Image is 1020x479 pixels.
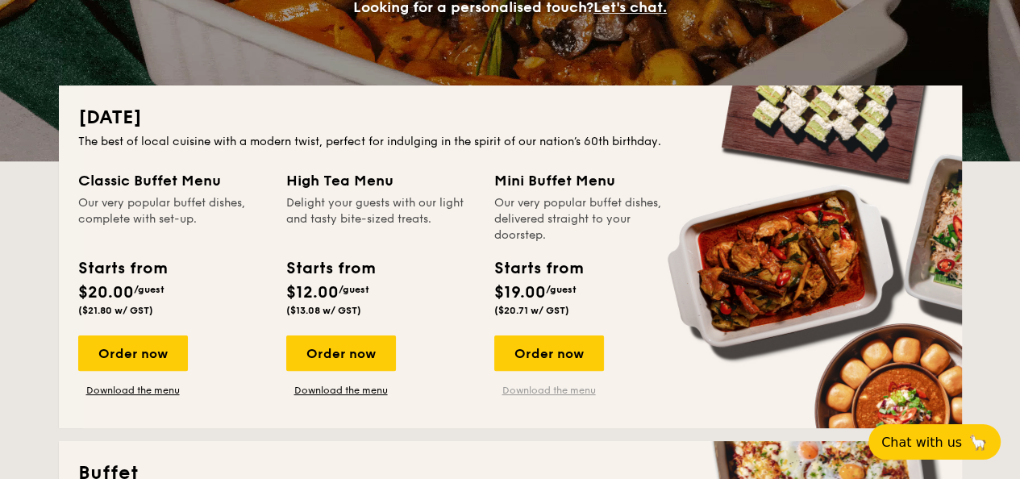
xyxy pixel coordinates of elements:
[78,195,267,244] div: Our very popular buffet dishes, complete with set-up.
[286,305,361,316] span: ($13.08 w/ GST)
[78,384,188,397] a: Download the menu
[494,195,683,244] div: Our very popular buffet dishes, delivered straight to your doorstep.
[78,256,166,281] div: Starts from
[868,424,1001,460] button: Chat with us🦙
[78,134,943,150] div: The best of local cuisine with a modern twist, perfect for indulging in the spirit of our nation’...
[286,256,374,281] div: Starts from
[286,195,475,244] div: Delight your guests with our light and tasty bite-sized treats.
[134,284,164,295] span: /guest
[286,283,339,302] span: $12.00
[286,335,396,371] div: Order now
[286,384,396,397] a: Download the menu
[78,105,943,131] h2: [DATE]
[494,305,569,316] span: ($20.71 w/ GST)
[494,283,546,302] span: $19.00
[968,433,988,452] span: 🦙
[494,256,582,281] div: Starts from
[881,435,962,450] span: Chat with us
[339,284,369,295] span: /guest
[78,305,153,316] span: ($21.80 w/ GST)
[78,283,134,302] span: $20.00
[494,384,604,397] a: Download the menu
[546,284,577,295] span: /guest
[286,169,475,192] div: High Tea Menu
[494,169,683,192] div: Mini Buffet Menu
[78,169,267,192] div: Classic Buffet Menu
[494,335,604,371] div: Order now
[78,335,188,371] div: Order now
